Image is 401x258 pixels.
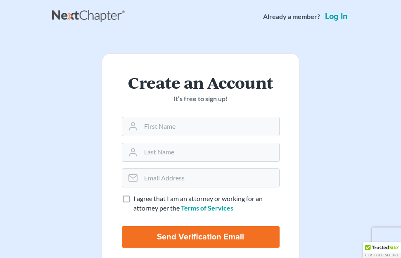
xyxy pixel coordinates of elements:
input: Last Name [141,143,279,161]
input: First Name [141,117,279,135]
h2: Create an Account [122,73,280,91]
strong: Already a member? [263,12,320,21]
input: Send Verification Email [122,226,280,248]
span: I agree that I am an attorney or working for an attorney per the [133,194,263,212]
a: Terms of Services [181,204,233,212]
div: TrustedSite Certified [363,242,401,258]
p: It’s free to sign up! [122,94,280,104]
input: Email Address [141,169,279,187]
a: Log in [323,12,349,21]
